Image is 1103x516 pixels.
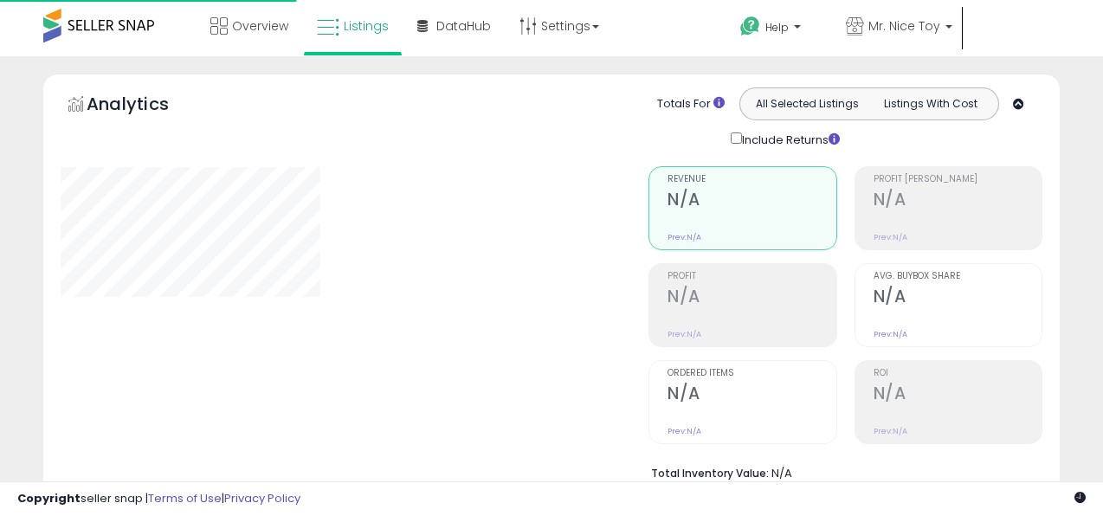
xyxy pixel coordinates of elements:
[765,20,789,35] span: Help
[739,16,761,37] i: Get Help
[874,232,907,242] small: Prev: N/A
[874,329,907,339] small: Prev: N/A
[224,490,300,506] a: Privacy Policy
[745,93,869,115] button: All Selected Listings
[874,272,1042,281] span: Avg. Buybox Share
[668,232,701,242] small: Prev: N/A
[668,175,836,184] span: Revenue
[148,490,222,506] a: Terms of Use
[668,287,836,310] h2: N/A
[651,461,1029,482] li: N/A
[232,17,288,35] span: Overview
[868,93,993,115] button: Listings With Cost
[718,129,861,149] div: Include Returns
[344,17,389,35] span: Listings
[868,17,940,35] span: Mr. Nice Toy
[17,491,300,507] div: seller snap | |
[17,490,81,506] strong: Copyright
[668,369,836,378] span: Ordered Items
[726,3,830,56] a: Help
[874,287,1042,310] h2: N/A
[668,190,836,213] h2: N/A
[87,92,203,120] h5: Analytics
[874,175,1042,184] span: Profit [PERSON_NAME]
[874,190,1042,213] h2: N/A
[651,466,769,481] b: Total Inventory Value:
[668,329,701,339] small: Prev: N/A
[436,17,491,35] span: DataHub
[668,426,701,436] small: Prev: N/A
[874,369,1042,378] span: ROI
[874,426,907,436] small: Prev: N/A
[657,96,725,113] div: Totals For
[668,272,836,281] span: Profit
[874,384,1042,407] h2: N/A
[668,384,836,407] h2: N/A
